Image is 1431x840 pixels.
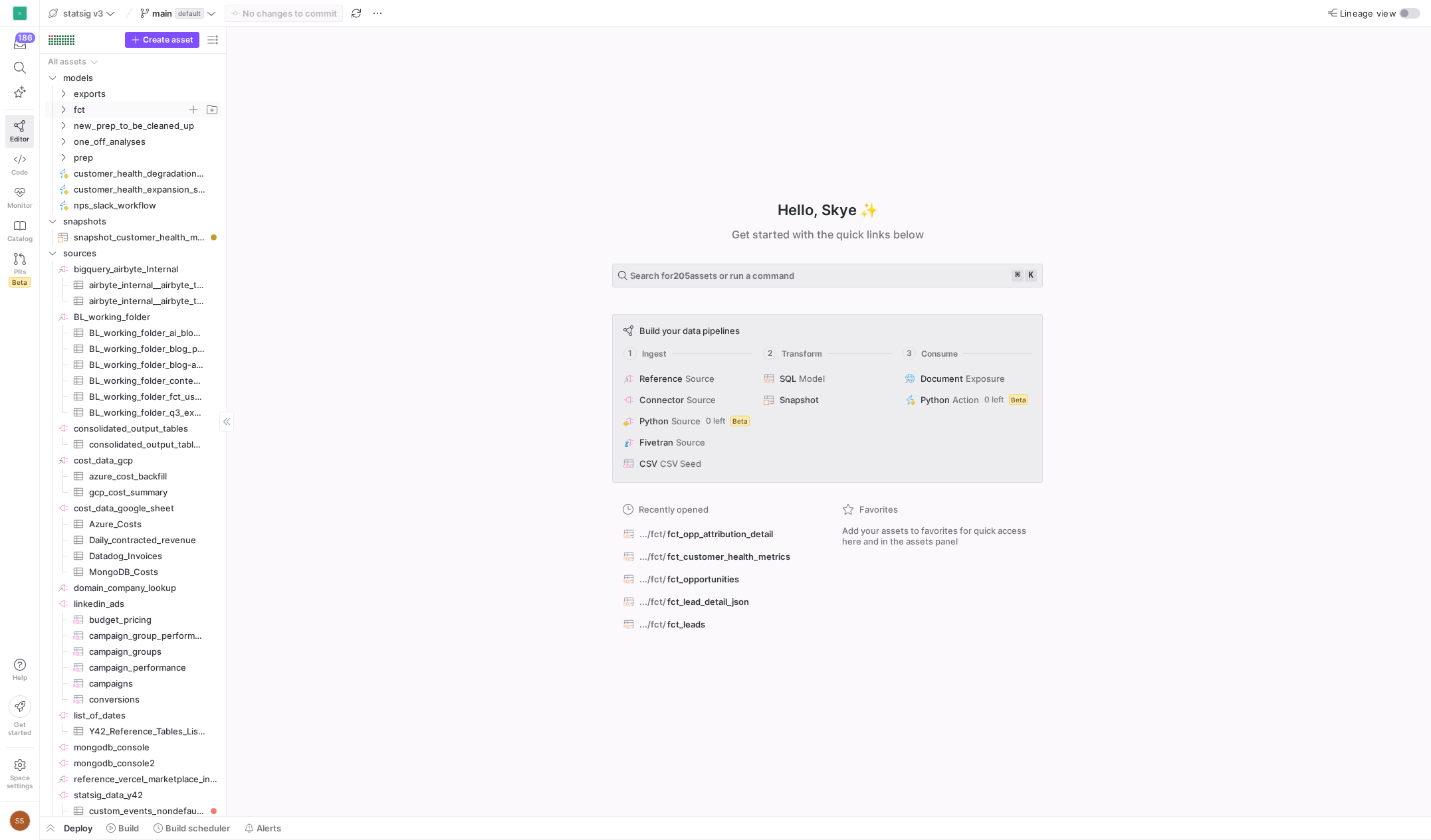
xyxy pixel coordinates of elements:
div: Press SPACE to select this row. [45,500,221,516]
a: cost_data_gcp​​​​​​​​ [45,452,221,468]
span: Python [639,416,669,426]
div: Press SPACE to select this row. [45,373,221,388]
button: ConnectorSource [621,392,753,408]
span: Build scheduler [165,823,230,833]
a: Monitor [5,181,34,214]
span: BL_working_folder_ai_blog_posts​​​​​​​​​ [89,325,205,341]
a: mongodb_console​​​​​​​​ [45,739,221,755]
div: Press SPACE to select this row. [45,388,221,404]
div: Press SPACE to select this row. [45,404,221,420]
button: Build scheduler [148,817,236,839]
span: Connector [639,394,684,405]
button: ReferenceSource [621,371,753,386]
span: Azure_Costs​​​​​​​​​ [89,517,205,532]
button: PythonSource0 leftBeta [621,413,753,429]
a: campaign_performance​​​​​​​​​ [45,659,221,675]
a: reference_vercel_marketplace_installs​​​​​​​​ [45,771,221,787]
a: campaign_groups​​​​​​​​​ [45,643,221,659]
span: Source [676,437,705,448]
div: Press SPACE to select this row. [45,739,221,755]
a: campaign_group_performance​​​​​​​​​ [45,628,221,643]
span: Model [799,373,825,384]
div: Press SPACE to select this row. [45,691,221,707]
div: Press SPACE to select this row. [45,628,221,643]
a: BL_working_folder_content_posts_with_authors​​​​​​​​​ [45,373,221,388]
div: Press SPACE to select this row. [45,261,221,277]
a: consolidated_output_tables_domains_by_firsttouch​​​​​​​​​ [45,436,221,452]
span: statsig v3 [63,8,103,19]
span: fct_customer_health_metrics [667,551,790,562]
span: 0 left [706,416,725,426]
span: campaign_performance​​​​​​​​​ [89,660,205,675]
span: airbyte_internal__airbyte_tmp_sxu_OpportunityHistory​​​​​​​​​ [89,278,205,293]
span: fct_opportunities [667,574,739,584]
span: Source [685,373,715,384]
span: Deploy [64,823,92,833]
button: FivetranSource [621,434,753,450]
a: budget_pricing​​​​​​​​​ [45,612,221,628]
button: .../fct/fct_lead_detail_json [620,593,816,610]
span: exports [74,86,219,102]
span: Editor [10,135,29,143]
button: .../fct/fct_customer_health_metrics [620,548,816,565]
div: Press SPACE to select this row. [45,643,221,659]
button: .../fct/fct_opp_attribution_detail [620,525,816,543]
span: BL_working_folder_q3_experiments_goal​​​​​​​​​ [89,405,205,420]
button: Getstarted [5,690,34,742]
div: Press SPACE to select this row. [45,420,221,436]
button: DocumentExposure [902,371,1034,386]
span: MongoDB_Costs​​​​​​​​​ [89,564,205,580]
div: Press SPACE to select this row. [45,803,221,819]
span: consolidated_output_tables​​​​​​​​ [74,421,219,436]
div: Press SPACE to select this row. [45,341,221,357]
span: Source [687,394,716,405]
span: Space settings [7,774,33,790]
span: .../fct/ [639,619,666,630]
span: consolidated_output_tables_domains_by_firsttouch​​​​​​​​​ [89,437,205,452]
span: BL_working_folder_fct_user_stats​​​​​​​​​ [89,389,205,404]
span: main [152,8,172,19]
span: azure_cost_backfill​​​​​​​​​ [89,469,205,484]
span: Beta [730,416,750,426]
span: mongodb_console​​​​​​​​ [74,740,219,755]
span: CSV [639,458,657,469]
a: conversions​​​​​​​​​ [45,691,221,707]
h1: Hello, Skye ✨ [778,199,878,221]
span: gcp_cost_summary​​​​​​​​​ [89,485,205,500]
span: Python [921,394,950,405]
div: Press SPACE to select this row. [45,357,221,373]
div: All assets [48,57,86,66]
span: custom_events_nondefault_mex_query_or_dashview​​​​​​​​​ [89,803,205,819]
a: Code [5,148,34,181]
span: CSV Seed [660,458,701,469]
a: BL_working_folder_ai_blog_posts​​​​​​​​​ [45,325,221,341]
span: BL_working_folder_content_posts_with_authors​​​​​​​​​ [89,373,205,388]
button: maindefault [137,5,219,22]
span: prep [74,150,219,165]
span: Daily_contracted_revenue​​​​​​​​​ [89,533,205,548]
a: customer_health_degradation_slack_workflow​​​​​ [45,165,221,181]
span: Lineage view [1340,8,1396,19]
kbd: k [1025,270,1037,282]
div: Press SPACE to select this row. [45,675,221,691]
span: sources [63,246,219,261]
span: Exposure [966,373,1005,384]
a: custom_events_nondefault_mex_query_or_dashview​​​​​​​​​ [45,803,221,819]
span: models [63,70,219,86]
span: Reference [639,373,683,384]
div: Press SPACE to select this row. [45,70,221,86]
a: nps_slack_workflow​​​​​ [45,197,221,213]
div: Press SPACE to select this row. [45,548,221,564]
span: snapshot_customer_health_metrics​​​​​​​ [74,230,205,245]
div: Press SPACE to select this row. [45,707,221,723]
span: Y42_Reference_Tables_List_of_dates​​​​​​​​​ [89,724,205,739]
span: new_prep_to_be_cleaned_up [74,118,219,133]
a: linkedin_ads​​​​​​​​ [45,596,221,612]
div: Press SPACE to select this row. [45,771,221,787]
span: customer_health_expansion_slack_workflow​​​​​ [74,182,205,197]
div: Press SPACE to select this row. [45,484,221,500]
a: MongoDB_Costs​​​​​​​​​ [45,564,221,580]
a: Y42_Reference_Tables_List_of_dates​​​​​​​​​ [45,723,221,739]
a: gcp_cost_summary​​​​​​​​​ [45,484,221,500]
div: Press SPACE to select this row. [45,197,221,213]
